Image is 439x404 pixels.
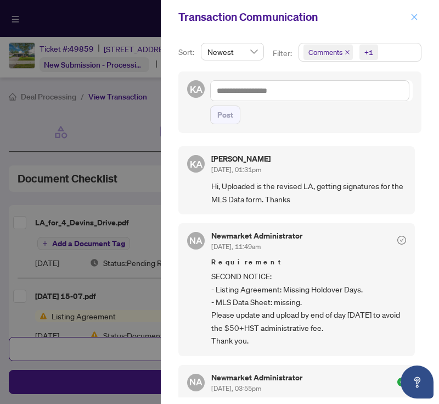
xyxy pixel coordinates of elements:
[178,46,196,58] p: Sort:
[189,375,202,389] span: NA
[211,374,302,381] h5: Newmarket Administrator
[345,49,350,55] span: close
[178,9,407,25] div: Transaction Communication
[211,257,406,268] span: Requirement
[410,13,418,21] span: close
[211,232,302,240] h5: Newmarket Administrator
[397,236,406,245] span: check-circle
[273,47,294,59] p: Filter:
[207,43,257,60] span: Newest
[211,270,406,347] span: SECOND NOTICE: - Listing Agreement: Missing Holdover Days. - MLS Data Sheet: missing. Please upda...
[401,366,434,399] button: Open asap
[303,45,353,60] span: Comments
[364,47,373,58] div: +1
[308,47,342,58] span: Comments
[211,242,261,251] span: [DATE], 11:49am
[189,234,202,248] span: NA
[211,165,261,174] span: [DATE], 01:31pm
[211,180,406,206] span: Hi, Uploaded is the revised LA, getting signatures for the MLS Data form. Thanks
[189,82,202,97] span: KA
[211,155,271,163] h5: [PERSON_NAME]
[189,157,202,171] span: KA
[210,106,240,124] button: Post
[397,378,406,386] span: check-circle
[211,384,261,392] span: [DATE], 03:55pm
